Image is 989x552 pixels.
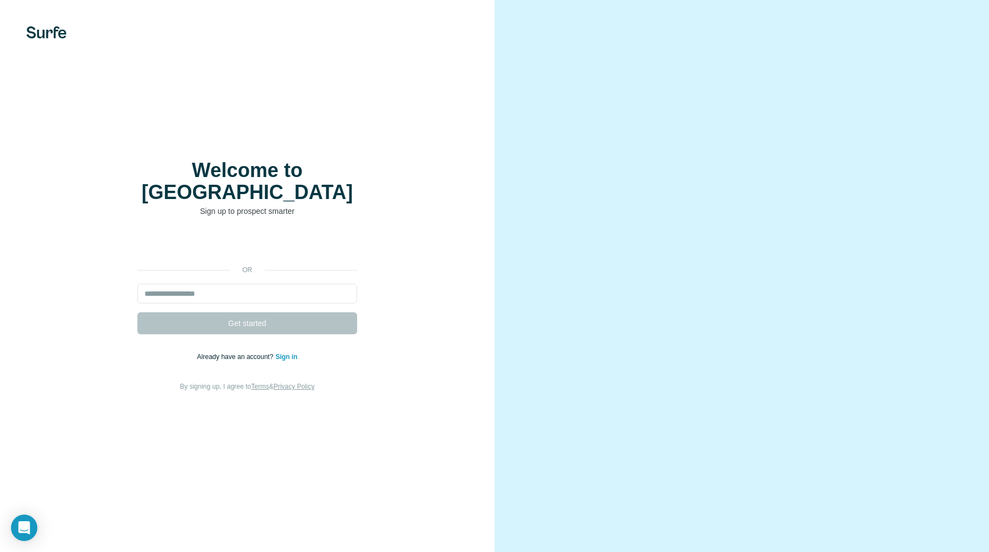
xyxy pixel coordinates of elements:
[274,383,315,390] a: Privacy Policy
[26,26,66,38] img: Surfe's logo
[180,383,315,390] span: By signing up, I agree to &
[132,233,363,257] iframe: Bouton "Se connecter avec Google"
[137,159,357,203] h1: Welcome to [GEOGRAPHIC_DATA]
[230,265,265,275] p: or
[137,206,357,217] p: Sign up to prospect smarter
[197,353,276,361] span: Already have an account?
[251,383,269,390] a: Terms
[11,515,37,541] div: Open Intercom Messenger
[275,353,297,361] a: Sign in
